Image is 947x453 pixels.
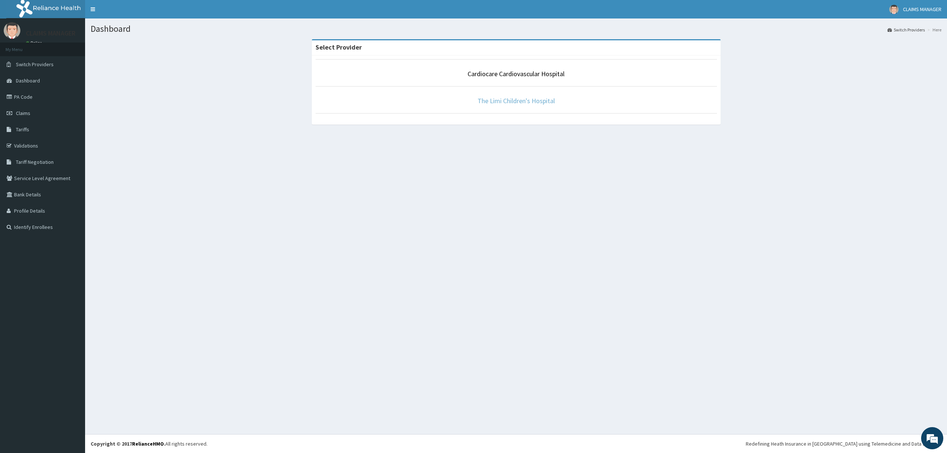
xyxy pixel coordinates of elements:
div: Redefining Heath Insurance in [GEOGRAPHIC_DATA] using Telemedicine and Data Science! [746,440,941,447]
footer: All rights reserved. [85,434,947,453]
span: Tariffs [16,126,29,133]
li: Here [926,27,941,33]
h1: Dashboard [91,24,941,34]
strong: Select Provider [316,43,362,51]
span: Dashboard [16,77,40,84]
span: Switch Providers [16,61,54,68]
a: Cardiocare Cardiovascular Hospital [468,70,565,78]
strong: Copyright © 2017 . [91,440,165,447]
span: Tariff Negotiation [16,159,54,165]
a: Online [26,40,44,45]
img: User Image [4,22,20,39]
a: The Limi Children's Hospital [478,97,555,105]
img: User Image [889,5,899,14]
span: Claims [16,110,30,116]
p: CLAIMS MANAGER [26,30,75,37]
span: CLAIMS MANAGER [903,6,941,13]
a: Switch Providers [887,27,925,33]
a: RelianceHMO [132,440,164,447]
